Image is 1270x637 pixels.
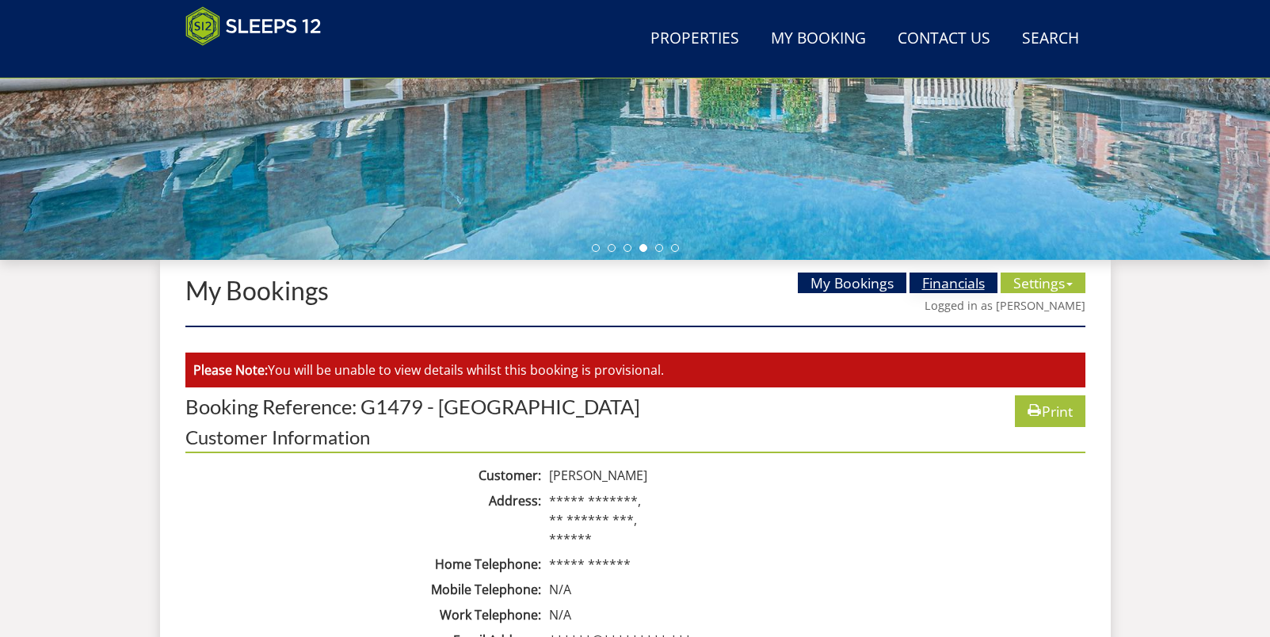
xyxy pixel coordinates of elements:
a: Contact Us [891,21,997,57]
dt: Address [185,491,545,510]
a: Financials [910,273,997,293]
dd: [PERSON_NAME] [545,466,1085,485]
dd: N/A [545,605,1085,624]
a: Settings [1001,273,1085,293]
img: Sleeps 12 [185,6,322,46]
a: My Bookings [185,275,329,306]
a: My Booking [765,21,872,57]
strong: Please Note: [193,361,268,379]
iframe: Customer reviews powered by Trustpilot [177,55,344,69]
a: My Bookings [798,273,906,293]
dt: Work Telephone [185,605,545,624]
h3: Customer Information [185,427,1085,453]
a: Logged in as [PERSON_NAME] [925,298,1085,313]
dt: Home Telephone [185,555,545,574]
button: Open LiveChat chat widget [182,21,201,40]
dt: Mobile Telephone [185,580,545,599]
a: Properties [644,21,746,57]
a: Search [1016,21,1085,57]
dt: Customer [185,466,545,485]
a: Print [1015,395,1085,426]
dd: N/A [545,580,1085,599]
h2: Booking Reference: G1479 - [GEOGRAPHIC_DATA] [185,395,640,418]
p: Chat Live with a Human! [22,24,179,36]
div: You will be unable to view details whilst this booking is provisional. [185,353,1085,387]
